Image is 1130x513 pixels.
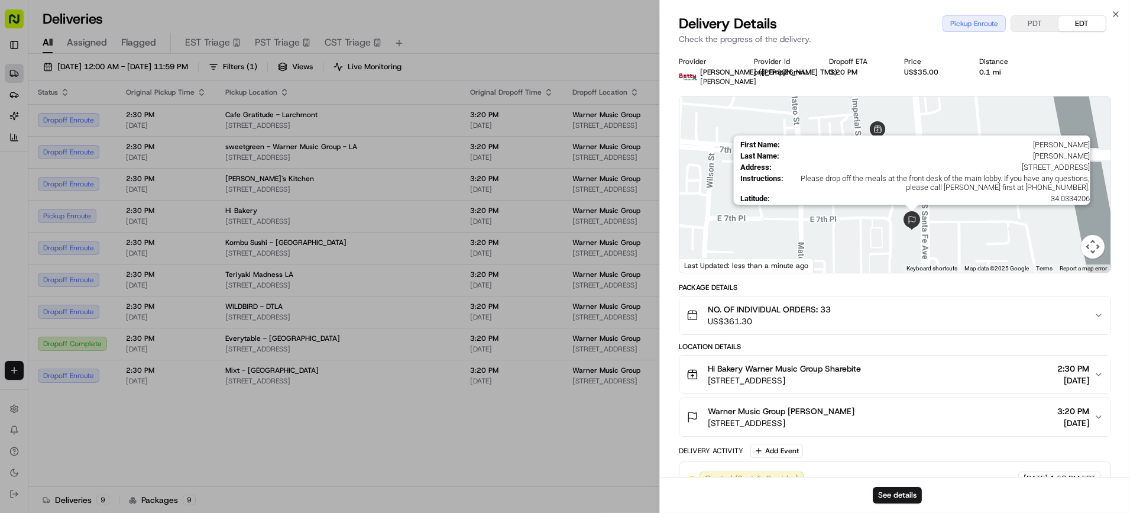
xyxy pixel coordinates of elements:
div: 📗 [12,173,21,182]
button: NO. OF INDIVIDUAL ORDERS: 33US$361.30 [679,296,1110,334]
a: 💻API Documentation [95,167,195,188]
p: Welcome 👋 [12,47,215,66]
div: Provider Id [754,57,810,66]
button: See details [873,487,922,504]
button: Hi Bakery Warner Music Group Sharebite[STREET_ADDRESS]2:30 PM[DATE] [679,356,1110,393]
span: [PERSON_NAME] [785,151,1090,160]
span: Last Name : [741,151,780,160]
span: [PERSON_NAME] ([PERSON_NAME] TMS) [700,67,837,77]
span: First Name : [741,140,781,149]
span: Created (Sent To Provider) [705,473,798,484]
span: NO. OF INDIVIDUAL ORDERS: 33 [708,304,831,315]
span: Latitude : [741,194,770,203]
div: 💻 [100,173,109,182]
img: 1736555255976-a54dd68f-1ca7-489b-9aae-adbdc363a1c4 [12,113,33,134]
span: Pylon [118,201,143,209]
div: Price [904,57,960,66]
span: [PERSON_NAME] [700,77,756,86]
span: [STREET_ADDRESS] [777,163,1090,172]
div: Dropoff ETA [829,57,885,66]
span: 2:30 PM [1057,363,1089,375]
div: 3:20 PM [829,67,885,77]
span: Address : [741,163,772,172]
a: Report a map error [1060,265,1107,272]
div: Provider [679,57,735,66]
span: Please drop off the meals at the front desk of the main lobby. If you have any questions, please ... [789,174,1090,192]
span: [PERSON_NAME] [785,140,1090,149]
div: Last Updated: less than a minute ago [679,258,814,273]
button: ord_EmpjZ6mnT8rpswcJwsD5dw [754,67,810,77]
span: Hi Bakery Warner Music Group Sharebite [708,363,861,375]
span: 3:20 PM [1057,405,1089,417]
img: betty.jpg [679,67,698,86]
span: [STREET_ADDRESS] [708,417,854,429]
a: 📗Knowledge Base [7,167,95,188]
button: Start new chat [201,117,215,131]
button: Add Event [750,444,803,458]
button: Keyboard shortcuts [906,264,957,273]
button: Map camera controls [1081,235,1105,259]
span: 1:52 PM EDT [1050,473,1096,484]
div: 0.1 mi [980,67,1036,77]
button: Warner Music Group [PERSON_NAME][STREET_ADDRESS]3:20 PM[DATE] [679,398,1110,436]
span: US$361.30 [708,315,831,327]
button: PDT [1011,16,1058,31]
a: Terms [1036,265,1053,272]
span: Map data ©2025 Google [964,265,1029,272]
div: We're available if you need us! [40,125,150,134]
div: Start new chat [40,113,194,125]
div: US$35.00 [904,67,960,77]
span: Delivery Details [679,14,777,33]
span: [DATE] [1057,417,1089,429]
p: Check the progress of the delivery. [679,33,1111,45]
span: 34.0334206 [775,194,1090,203]
div: Location Details [679,342,1111,351]
div: Distance [980,57,1036,66]
button: EDT [1058,16,1106,31]
span: Warner Music Group [PERSON_NAME] [708,405,854,417]
div: Package Details [679,283,1111,292]
a: Powered byPylon [83,200,143,209]
span: [DATE] [1024,473,1048,484]
input: Clear [31,76,195,89]
img: Google [682,257,721,273]
span: Instructions : [741,174,784,192]
span: [DATE] [1057,375,1089,386]
div: Delivery Activity [679,446,743,456]
a: Open this area in Google Maps (opens a new window) [682,257,721,273]
img: Nash [12,12,35,36]
span: API Documentation [112,172,190,183]
span: Knowledge Base [24,172,90,183]
span: [STREET_ADDRESS] [708,375,861,386]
